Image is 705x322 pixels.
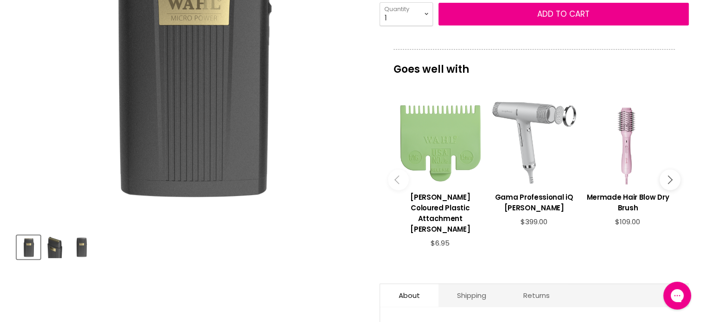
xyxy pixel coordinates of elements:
h3: [PERSON_NAME] Coloured Plastic Attachment [PERSON_NAME] [398,192,483,234]
img: Wahl Micro Power Shaver [44,236,66,258]
span: $6.95 [431,238,450,248]
a: Returns [505,284,568,307]
a: About [380,284,438,307]
img: Wahl Micro Power Shaver [18,236,39,258]
button: Add to cart [438,3,689,26]
a: View product:Mermade Hair Blow Dry Brush [585,185,670,218]
div: Product thumbnails [15,233,364,259]
span: Add to cart [537,8,590,19]
button: Wahl Micro Power Shaver [43,235,67,259]
select: Quantity [380,2,433,25]
a: View product:Wahl Coloured Plastic Attachment Combs [398,185,483,239]
iframe: Gorgias live chat messenger [659,278,696,313]
button: Wahl Micro Power Shaver [17,235,40,259]
span: $399.00 [521,217,547,227]
p: Goes well with [394,49,675,80]
button: Wahl Micro Power Shaver [70,235,93,259]
span: $109.00 [615,217,640,227]
img: Wahl Micro Power Shaver [70,236,92,258]
h3: Mermade Hair Blow Dry Brush [585,192,670,213]
a: View product:Gama Professional iQ Perfetto [492,185,576,218]
h3: Gama Professional iQ [PERSON_NAME] [492,192,576,213]
a: Shipping [438,284,505,307]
